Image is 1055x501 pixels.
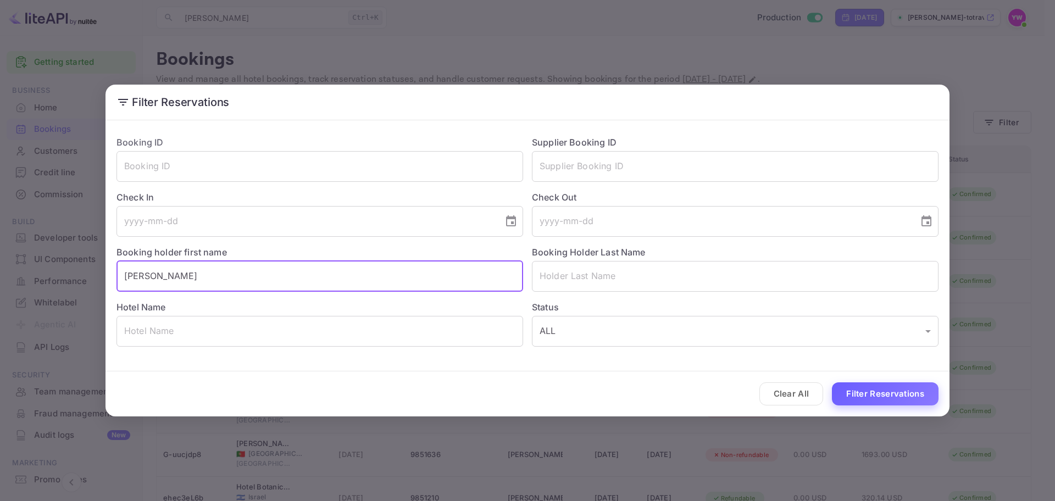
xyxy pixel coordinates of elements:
button: Choose date [915,210,937,232]
label: Check In [116,191,523,204]
input: yyyy-mm-dd [116,206,496,237]
input: Hotel Name [116,316,523,347]
input: Holder First Name [116,261,523,292]
button: Choose date [500,210,522,232]
label: Supplier Booking ID [532,137,617,148]
input: Holder Last Name [532,261,939,292]
h2: Filter Reservations [105,85,949,120]
label: Booking Holder Last Name [532,247,646,258]
label: Hotel Name [116,302,166,313]
input: Booking ID [116,151,523,182]
button: Clear All [759,382,824,406]
label: Booking ID [116,137,164,148]
label: Check Out [532,191,939,204]
input: yyyy-mm-dd [532,206,911,237]
label: Status [532,300,939,314]
button: Filter Reservations [832,382,939,406]
label: Booking holder first name [116,247,227,258]
input: Supplier Booking ID [532,151,939,182]
div: ALL [532,316,939,347]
